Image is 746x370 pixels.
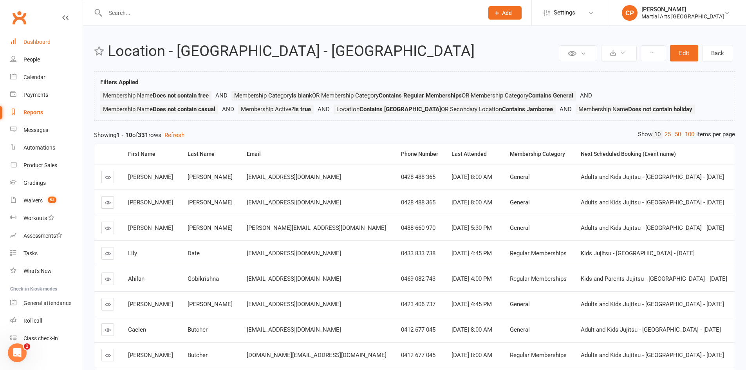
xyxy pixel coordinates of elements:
div: Messages [23,127,48,133]
div: First Name [128,151,174,157]
a: Workouts [10,209,83,227]
span: Butcher [188,326,208,333]
span: Adults and Kids Jujitsu - [GEOGRAPHIC_DATA] - [DATE] [581,199,724,206]
a: Back [702,45,733,61]
div: Reports [23,109,43,116]
span: 0488 660 970 [401,224,435,231]
span: Gobikrishna [188,275,219,282]
span: [PERSON_NAME] [128,199,173,206]
span: [EMAIL_ADDRESS][DOMAIN_NAME] [247,275,341,282]
a: Dashboard [10,33,83,51]
span: Kids and Parents Jujitsu - [GEOGRAPHIC_DATA] - [DATE] [581,275,727,282]
button: Add [488,6,522,20]
span: 0433 833 738 [401,250,435,257]
strong: 1 - 10 [116,132,132,139]
div: Workouts [23,215,47,221]
span: Add [502,10,512,16]
span: OR Membership Category [462,92,573,99]
a: Calendar [10,69,83,86]
span: General [510,224,530,231]
div: Calendar [23,74,45,80]
span: Ahilan [128,275,145,282]
strong: Filters Applied [100,79,138,86]
span: [PERSON_NAME] [188,199,233,206]
span: [EMAIL_ADDRESS][DOMAIN_NAME] [247,301,341,308]
span: Adults and Kids Jujitsu - [GEOGRAPHIC_DATA] - [DATE] [581,352,724,359]
span: Regular Memberships [510,275,567,282]
span: 53 [48,197,56,203]
span: [DATE] 8:00 AM [452,199,492,206]
span: Regular Memberships [510,250,567,257]
div: What's New [23,268,52,274]
div: People [23,56,40,63]
span: 0412 677 045 [401,326,435,333]
span: Membership Name [578,106,692,113]
div: Product Sales [23,162,57,168]
div: Gradings [23,180,46,186]
button: Refresh [164,130,184,140]
span: [DATE] 5:30 PM [452,224,492,231]
span: [DATE] 4:45 PM [452,301,492,308]
strong: 331 [138,132,148,139]
a: 10 [652,130,663,139]
span: OR Membership Category [312,92,462,99]
div: Payments [23,92,48,98]
strong: Is blank [292,92,312,99]
a: Class kiosk mode [10,330,83,347]
div: Martial Arts [GEOGRAPHIC_DATA] [641,13,724,20]
span: [PERSON_NAME] [128,352,173,359]
a: Assessments [10,227,83,245]
span: [PERSON_NAME][EMAIL_ADDRESS][DOMAIN_NAME] [247,224,386,231]
div: Tasks [23,250,38,256]
span: Date [188,250,200,257]
span: [DATE] 8:00 AM [452,352,492,359]
span: [EMAIL_ADDRESS][DOMAIN_NAME] [247,173,341,180]
span: OR Secondary Location [441,106,553,113]
span: Membership Name [103,106,215,113]
span: [PERSON_NAME] [128,173,173,180]
span: [EMAIL_ADDRESS][DOMAIN_NAME] [247,326,341,333]
span: Kids Jujitsu - [GEOGRAPHIC_DATA] - [DATE] [581,250,695,257]
div: Membership Category [510,151,567,157]
strong: Does not contain casual [153,106,215,113]
div: General attendance [23,300,71,306]
span: [PERSON_NAME] [188,224,233,231]
span: Butcher [188,352,208,359]
span: 0423 406 737 [401,301,435,308]
a: Messages [10,121,83,139]
input: Search... [103,7,478,18]
a: What's New [10,262,83,280]
strong: Does not contain holiday [628,106,692,113]
span: [PERSON_NAME] [188,173,233,180]
a: Reports [10,104,83,121]
span: [EMAIL_ADDRESS][DOMAIN_NAME] [247,250,341,257]
span: 0469 082 743 [401,275,435,282]
span: General [510,326,530,333]
div: Last Name [188,151,233,157]
div: Class check-in [23,335,58,341]
span: Lily [128,250,137,257]
div: Next Scheduled Booking (Event name) [581,151,728,157]
span: Caelen [128,326,146,333]
strong: Does not contain free [153,92,209,99]
span: Membership Active? [241,106,311,113]
span: [EMAIL_ADDRESS][DOMAIN_NAME] [247,199,341,206]
span: [PERSON_NAME] [128,224,173,231]
div: Roll call [23,318,42,324]
strong: Contains [GEOGRAPHIC_DATA] [359,106,441,113]
span: [PERSON_NAME] [128,301,173,308]
a: Tasks [10,245,83,262]
span: General [510,173,530,180]
a: Roll call [10,312,83,330]
a: 25 [663,130,673,139]
iframe: Intercom live chat [8,343,27,362]
div: CP [622,5,638,21]
span: Adults and Kids Jujitsu - [GEOGRAPHIC_DATA] - [DATE] [581,173,724,180]
strong: Contains Regular Memberships [379,92,462,99]
a: Gradings [10,174,83,192]
span: [DATE] 4:45 PM [452,250,492,257]
span: Membership Name [103,92,209,99]
div: Show items per page [638,130,735,139]
span: [DATE] 8:00 AM [452,173,492,180]
div: Email [247,151,388,157]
